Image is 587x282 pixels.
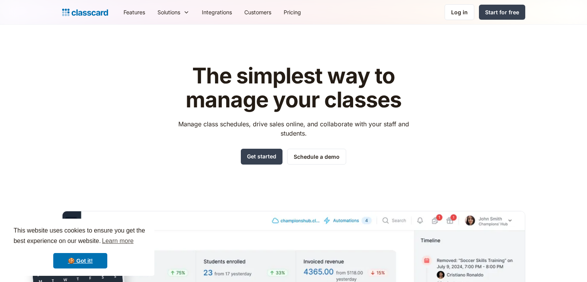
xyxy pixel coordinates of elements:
[277,3,307,21] a: Pricing
[479,5,525,20] a: Start for free
[6,219,154,276] div: cookieconsent
[196,3,238,21] a: Integrations
[287,149,346,165] a: Schedule a demo
[241,149,283,165] a: Get started
[62,7,108,18] a: Logo
[117,3,151,21] a: Features
[485,8,519,16] div: Start for free
[171,64,416,112] h1: The simplest way to manage your classes
[101,235,135,247] a: learn more about cookies
[53,253,107,268] a: dismiss cookie message
[157,8,180,16] div: Solutions
[14,226,147,247] span: This website uses cookies to ensure you get the best experience on our website.
[445,4,474,20] a: Log in
[171,119,416,138] p: Manage class schedules, drive sales online, and collaborate with your staff and students.
[238,3,277,21] a: Customers
[451,8,468,16] div: Log in
[151,3,196,21] div: Solutions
